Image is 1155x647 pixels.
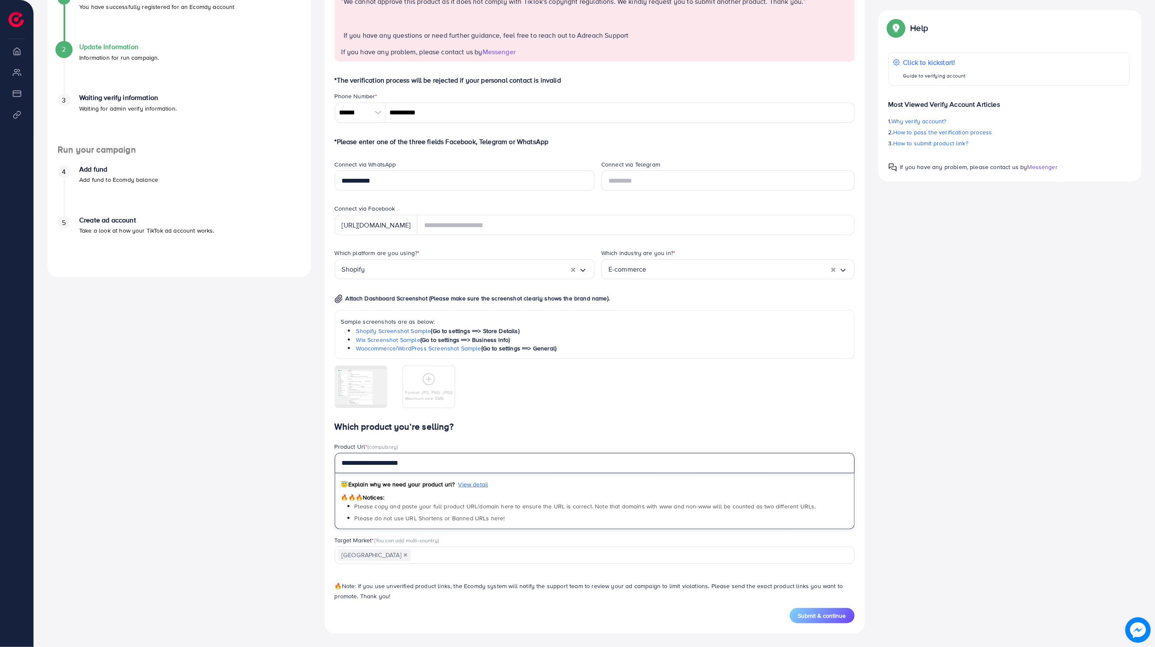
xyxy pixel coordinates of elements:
[420,336,510,344] span: (Go to settings ==> Business Info)
[344,30,804,40] p: If you have any questions or need further guidance, feel free to reach out to Adreach Support
[335,582,342,590] span: 🔥
[483,47,516,56] span: Messenger
[47,43,311,94] li: Update Information
[900,163,1027,171] span: If you have any problem, please contact us by
[1027,163,1058,171] span: Messenger
[903,71,966,81] p: Guide to verifying account
[355,514,505,522] span: Please do not use URL Shortens or Banned URLs here!
[601,160,660,169] label: Connect via Telegram
[79,103,177,114] p: Waiting for admin verify information.
[338,549,411,561] span: [GEOGRAPHIC_DATA]
[903,57,966,67] p: Click to kickstart!
[365,263,571,276] input: Search for option
[335,259,595,279] div: Search for option
[79,2,235,12] p: You have successfully registered for an Ecomdy account
[601,259,855,279] div: Search for option
[367,443,398,450] span: (compulsory)
[335,547,855,564] div: Search for option
[8,12,24,27] img: logo
[412,549,843,562] input: Search for option
[888,92,1130,109] p: Most Viewed Verify Account Articles
[405,389,453,395] p: Format: JPG, PNG, JPEG
[341,493,385,502] span: Notices:
[47,144,311,155] h4: Run your campaign
[47,216,311,267] li: Create ad account
[403,553,408,557] button: Deselect Pakistan
[888,163,897,172] img: Popup guide
[341,493,363,502] span: 🔥🔥🔥
[608,263,647,276] span: E-commerce
[888,138,1130,148] p: 3.
[798,611,846,620] span: Submit & continue
[335,136,855,147] p: *Please enter one of the three fields Facebook, Telegram or WhatsApp
[601,249,675,257] label: Which industry are you in?
[571,264,575,274] button: Clear Selected
[335,294,343,303] img: img
[831,264,836,274] button: Clear Selected
[405,395,453,401] p: Maximum size: 5MB
[335,92,378,100] label: Phone Number
[79,175,158,185] p: Add fund to Ecomdy balance
[911,23,928,33] p: Help
[341,317,848,327] p: Sample screenshots are as below:
[335,75,855,85] p: *The verification process will be rejected if your personal contact is invalid
[47,94,311,144] li: Waiting verify information
[341,480,348,489] span: 😇
[346,294,610,303] span: Attach Dashboard Screenshot (Please make sure the screenshot clearly shows the brand name).
[888,116,1130,126] p: 1.
[62,167,66,177] span: 4
[356,336,420,344] a: Wix Screenshot Sample
[62,44,66,54] span: 2
[62,218,66,228] span: 5
[335,160,396,169] label: Connect via WhatsApp
[356,327,431,335] a: Shopify Screenshot Sample
[335,249,420,257] label: Which platform are you using?
[431,327,519,335] span: (Go to settings ==> Store Details)
[342,263,365,276] span: Shopify
[79,53,159,63] p: Information for run campaign.
[888,127,1130,137] p: 2.
[374,536,439,544] span: (You can add multi-country)
[79,94,177,102] h4: Waiting verify information
[893,139,968,147] span: How to submit product link?
[356,344,481,353] a: Woocommerce/WordPress Screenshot Sample
[891,117,947,125] span: Why verify account?
[47,165,311,216] li: Add fund
[79,165,158,173] h4: Add fund
[888,20,904,36] img: Popup guide
[335,422,855,432] h4: Which product you’re selling?
[335,204,395,213] label: Connect via Facebook
[355,502,816,511] span: Please copy and paste your full product URL/domain here to ensure the URL is correct. Note that d...
[893,128,992,136] span: How to pass the verification process
[1125,617,1150,642] img: image
[790,608,855,623] button: Submit & continue
[335,369,387,405] img: img uploaded
[79,216,214,224] h4: Create ad account
[79,43,159,51] h4: Update Information
[335,215,418,235] div: [URL][DOMAIN_NAME]
[647,263,831,276] input: Search for option
[481,344,556,353] span: (Go to settings ==> General)
[458,480,489,489] span: View detail
[335,581,855,601] p: Note: If you use unverified product links, the Ecomdy system will notify the support team to revi...
[335,536,439,544] label: Target Market
[62,95,66,105] span: 3
[341,480,455,489] span: Explain why we need your product url?
[79,225,214,236] p: Take a look at how your TikTok ad account works.
[335,442,398,451] label: Product Url
[342,47,483,56] span: If you have any problem, please contact us by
